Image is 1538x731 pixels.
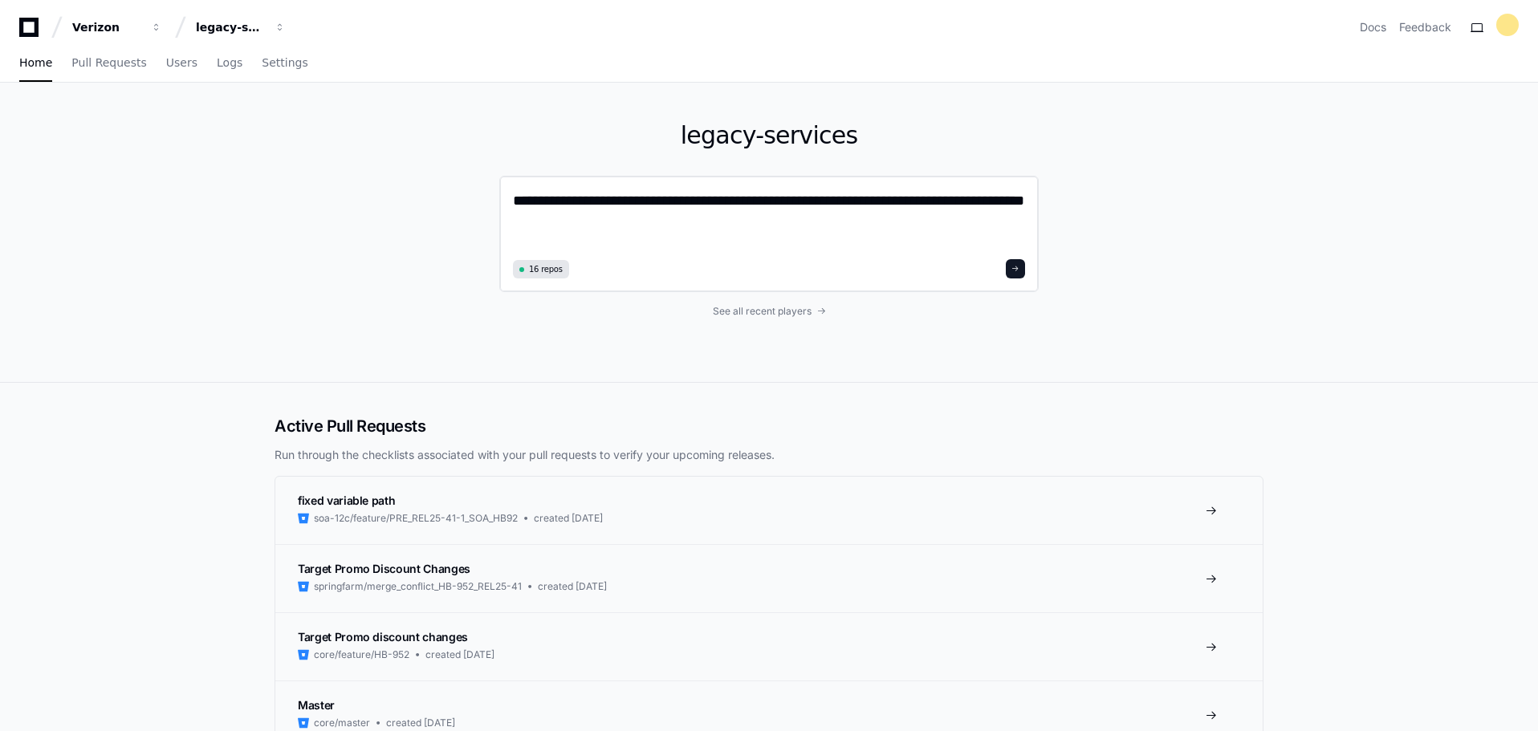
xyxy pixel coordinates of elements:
[1360,19,1386,35] a: Docs
[499,305,1039,318] a: See all recent players
[314,717,370,729] span: core/master
[19,45,52,82] a: Home
[196,19,265,35] div: legacy-services
[298,630,468,644] span: Target Promo discount changes
[314,512,518,525] span: soa-12c/feature/PRE_REL25-41-1_SOA_HB92
[166,58,197,67] span: Users
[534,512,603,525] span: created [DATE]
[19,58,52,67] span: Home
[538,580,607,593] span: created [DATE]
[298,698,335,712] span: Master
[275,544,1263,612] a: Target Promo Discount Changesspringfarm/merge_conflict_HB-952_REL25-41created [DATE]
[72,19,141,35] div: Verizon
[217,58,242,67] span: Logs
[217,45,242,82] a: Logs
[275,415,1263,437] h2: Active Pull Requests
[298,562,470,575] span: Target Promo Discount Changes
[275,612,1263,680] a: Target Promo discount changescore/feature/HB-952created [DATE]
[314,648,409,661] span: core/feature/HB-952
[262,45,307,82] a: Settings
[275,477,1263,544] a: fixed variable pathsoa-12c/feature/PRE_REL25-41-1_SOA_HB92created [DATE]
[425,648,494,661] span: created [DATE]
[298,493,395,507] span: fixed variable path
[71,45,146,82] a: Pull Requests
[713,305,812,318] span: See all recent players
[314,580,522,593] span: springfarm/merge_conflict_HB-952_REL25-41
[189,13,292,42] button: legacy-services
[529,263,563,275] span: 16 repos
[262,58,307,67] span: Settings
[499,121,1039,150] h1: legacy-services
[386,717,455,729] span: created [DATE]
[275,447,1263,463] p: Run through the checklists associated with your pull requests to verify your upcoming releases.
[66,13,169,42] button: Verizon
[71,58,146,67] span: Pull Requests
[1399,19,1451,35] button: Feedback
[166,45,197,82] a: Users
